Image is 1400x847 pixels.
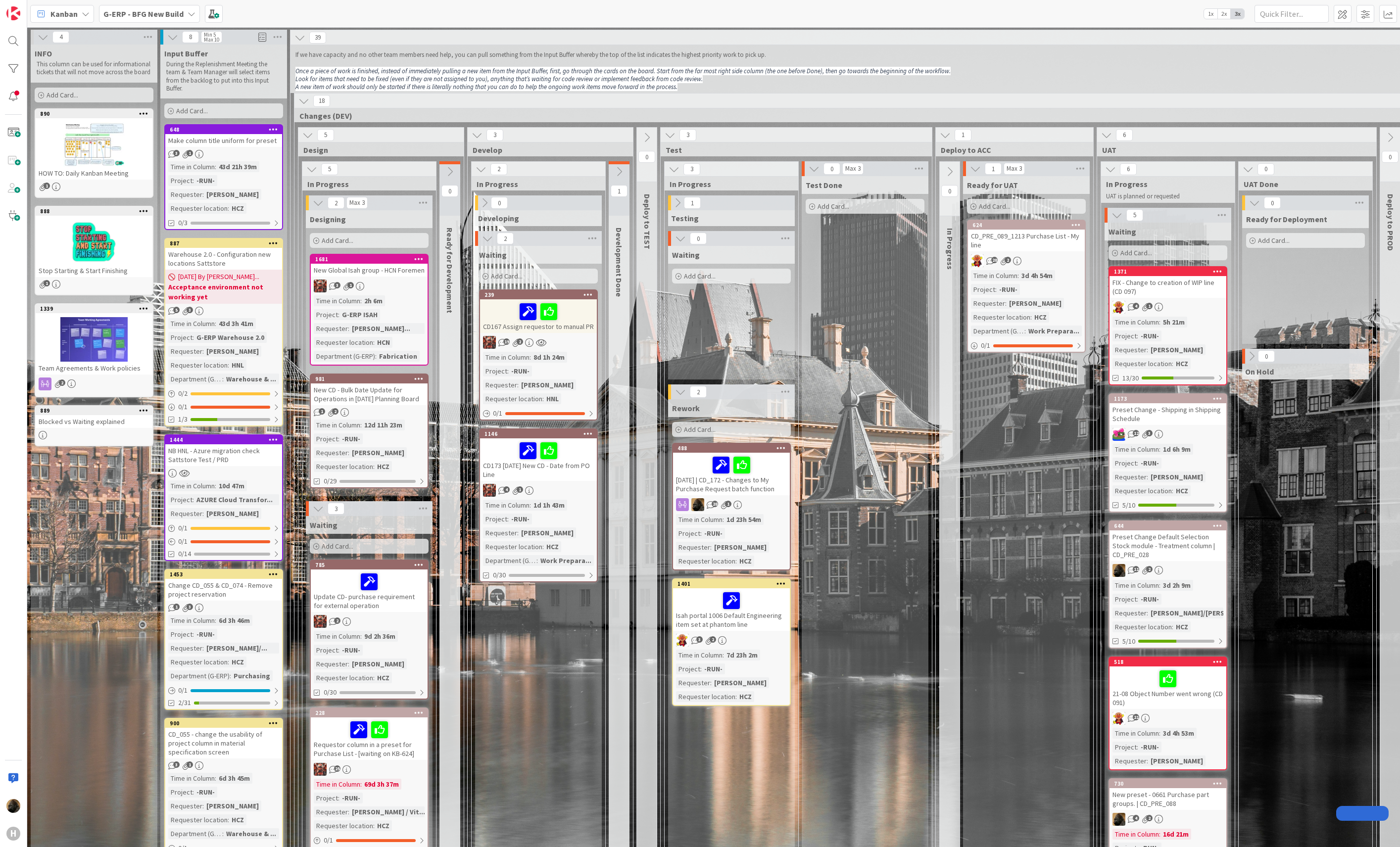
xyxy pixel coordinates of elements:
div: Project [314,309,338,320]
span: 1 [44,183,50,189]
span: : [530,352,531,363]
span: : [710,542,712,553]
span: 3 [187,307,193,313]
span: : [215,161,216,172]
div: G-ERP ISAH [339,309,380,320]
span: 0 / 1 [493,408,502,419]
span: : [1172,485,1173,496]
span: 12 [1133,430,1139,436]
div: 981 [315,376,428,382]
span: : [338,433,339,444]
div: 1173 [1110,394,1226,403]
span: Add Card... [1120,248,1152,257]
div: Requester [1112,344,1147,355]
a: 239CD167 Assign requestor to manual PRJKTime in Column:8d 1h 24mProject:-RUN-Requester:[PERSON_NA... [479,289,598,421]
span: : [1005,298,1007,309]
div: 888 [40,208,152,215]
div: Project [1112,330,1137,341]
div: 624CD_PRE_089_1213 Purchase List - My line [968,221,1085,251]
span: Add Card... [322,236,353,245]
span: 5 [173,307,180,313]
div: 8d 1h 24m [531,352,567,363]
div: 785 [311,561,428,569]
div: Work Prepara... [1026,326,1082,336]
div: Requester [483,527,517,538]
div: New CD - Bulk Date Update for Operations in [DATE] Planning Board [311,383,428,405]
span: : [193,332,194,343]
span: : [530,500,531,511]
div: 1d 23h 54m [724,514,764,525]
a: 888Stop Starting & Start Finishing [35,206,153,295]
span: 1/3 [178,414,188,424]
span: : [202,189,204,200]
span: 1 [517,486,523,493]
div: Requester [314,323,348,334]
div: HCZ [1173,485,1191,496]
span: 2 [332,408,338,415]
div: 1339Team Agreements & Work policies [36,304,152,375]
span: : [348,447,349,458]
a: 488[DATE] | CD_172 - Changes to My Purchase Request batch functionNDTime in Column:1d 23h 54mProj... [672,443,791,570]
div: Team Agreements & Work policies [36,362,152,375]
div: Requester [168,346,202,357]
div: Warehouse & ... [224,374,279,384]
div: 887 [165,239,282,248]
div: CD173 [DATE] New CD - Date from PO Line [480,438,597,481]
div: Requester location [1112,358,1172,369]
a: 644Preset Change Default Selection Stock module - Treatment column | CD_PRE_028NDTime in Column:3... [1109,520,1227,649]
div: 887Warehouse 2.0 - Configuration new locations Sattstore [165,239,282,270]
div: 644 [1110,521,1226,530]
a: 887Warehouse 2.0 - Configuration new locations Sattstore[DATE] By [PERSON_NAME]...Acceptance envi... [164,238,283,426]
span: 1 [319,408,325,415]
div: HOW TO: Daily Kanban Meeting [36,167,152,180]
div: 5h 21m [1160,317,1187,328]
div: 624 [972,222,1085,229]
div: Time in Column [168,318,215,329]
span: Add Card... [979,202,1011,211]
span: 1 [347,282,354,288]
div: Requester location [168,360,228,371]
div: Department (G-ERP) [971,326,1024,336]
div: -RUN- [702,528,725,539]
span: : [222,374,224,384]
div: ND [1110,564,1226,577]
div: 1681 [315,256,428,263]
img: JK [1112,428,1125,441]
div: 981New CD - Bulk Date Update for Operations in [DATE] Planning Board [311,375,428,405]
span: 3 [334,282,340,288]
div: 890 [40,110,152,117]
div: AZURE Cloud Transfor... [194,494,275,505]
span: Add Card... [322,542,353,551]
div: HCZ [1032,312,1049,323]
div: HCZ [229,203,246,214]
div: 889Blocked vs Waiting explained [36,406,152,428]
div: Requester [1112,471,1147,482]
div: -RUN- [509,366,532,376]
div: 1371 [1110,267,1226,276]
div: HCZ [1173,358,1191,369]
div: 1173Preset Change - Shipping in Shipping Schedule [1110,394,1226,425]
span: Add Card... [491,272,523,281]
span: Add Card... [47,91,78,99]
div: Requester location [483,393,542,404]
div: [PERSON_NAME] [519,379,576,390]
div: Time in Column [483,352,530,363]
span: 4 [1133,303,1139,309]
img: LC [1112,301,1125,314]
div: 488 [677,445,790,452]
div: Requester location [483,541,542,552]
div: Project [483,514,507,524]
img: Visit kanbanzone.com [6,6,20,20]
div: Time in Column [314,295,360,306]
div: Project [168,175,193,186]
div: 1173 [1114,395,1226,402]
span: : [228,360,229,371]
div: Make column title uniform for preset [165,134,282,147]
img: JK [483,336,496,349]
a: 785Update CD- purchase requirement for external operationJKTime in Column:9d 2h 36mProject:-RUN-R... [310,560,429,700]
div: 488[DATE] | CD_172 - Changes to My Purchase Request batch function [673,444,790,495]
div: 1681New Global Isah group - HCN Foremen [311,255,428,277]
div: Work Prepara... [538,555,594,566]
span: : [373,461,375,472]
span: : [1147,344,1148,355]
